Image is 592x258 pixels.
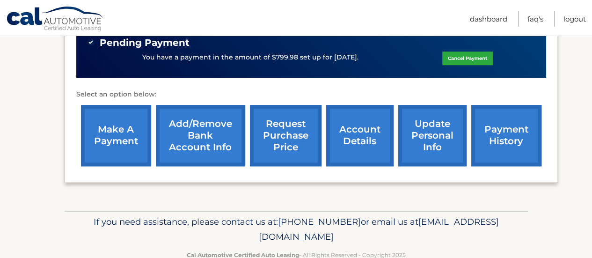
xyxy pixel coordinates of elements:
img: check-green.svg [88,39,94,45]
a: account details [326,105,394,166]
a: Dashboard [470,11,507,27]
a: Cal Automotive [6,6,104,33]
a: Cancel Payment [442,52,493,65]
a: request purchase price [250,105,322,166]
span: Pending Payment [100,37,190,49]
a: FAQ's [527,11,543,27]
p: Select an option below: [76,89,546,100]
p: You have a payment in the amount of $799.98 set up for [DATE]. [142,52,358,63]
a: Add/Remove bank account info [156,105,245,166]
a: make a payment [81,105,151,166]
p: If you need assistance, please contact us at: or email us at [71,214,522,244]
a: Logout [563,11,586,27]
a: payment history [471,105,541,166]
span: [PHONE_NUMBER] [278,216,361,227]
a: update personal info [398,105,467,166]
